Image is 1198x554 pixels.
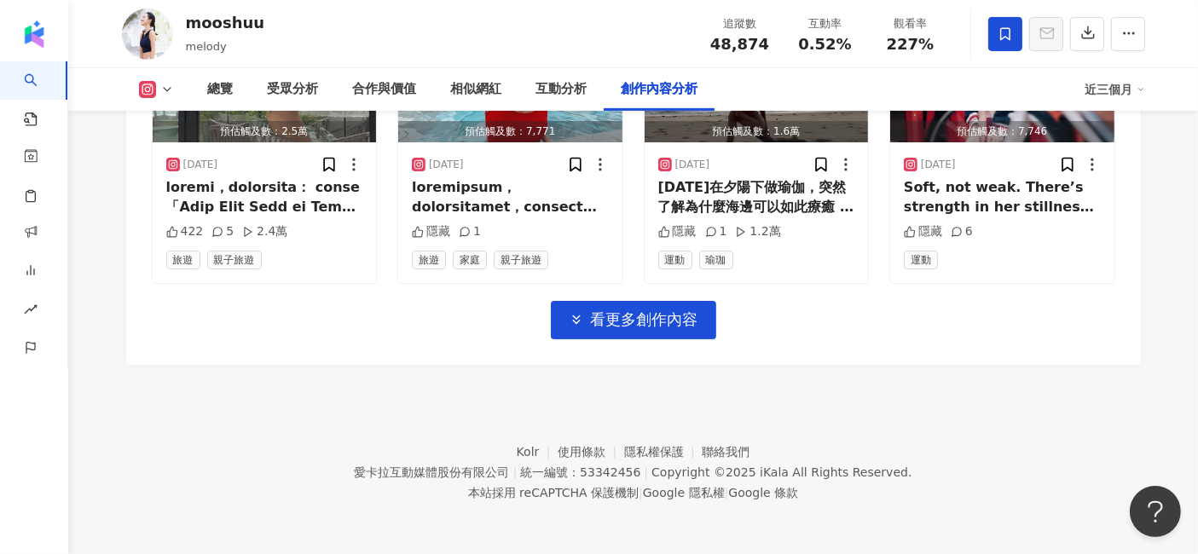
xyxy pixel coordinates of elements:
div: 1 [459,223,481,240]
div: 創作內容分析 [622,79,698,100]
div: 2.4萬 [242,223,287,240]
span: 親子旅遊 [207,251,262,269]
div: Copyright © 2025 All Rights Reserved. [651,465,912,479]
div: [DATE] [675,158,710,172]
div: 追蹤數 [708,15,773,32]
span: 0.52% [798,36,851,53]
div: 隱藏 [412,223,450,240]
div: [DATE] [921,158,956,172]
div: 預估觸及數：7,746 [890,121,1114,142]
div: 觀看率 [878,15,943,32]
div: 愛卡拉互動媒體股份有限公司 [354,465,509,479]
a: iKala [760,465,789,479]
div: mooshuu [186,12,265,33]
div: 預估觸及數：7,771 [398,121,622,142]
div: 隱藏 [658,223,697,240]
span: | [725,486,729,499]
div: [DATE] [429,158,464,172]
div: 1.2萬 [735,223,780,240]
div: 合作與價值 [353,79,417,100]
span: 227% [887,36,935,53]
div: 6 [951,223,973,240]
span: | [644,465,648,479]
div: 預估觸及數：1.6萬 [645,121,869,142]
span: rise [24,292,38,331]
a: Google 條款 [728,486,798,499]
iframe: Help Scout Beacon - Open [1130,486,1181,537]
div: 預估觸及數：2.5萬 [153,121,377,142]
div: 近三個月 [1085,76,1145,103]
div: 受眾分析 [268,79,319,100]
span: | [512,465,517,479]
span: 親子旅遊 [494,251,548,269]
div: [DATE]在夕陽下做瑜伽，突然了解為什麼海邊可以如此療癒 海潮有節奏地起落，也能在瞬間澎湃，就像人生平凡中的起伏 沙，是經過千百年磨合而成；人，也是在時間中慢慢修煉 海，強大卻平靜，給予卻不求... [658,178,855,216]
a: 聯絡我們 [702,445,749,459]
a: Google 隱私權 [643,486,725,499]
div: 隱藏 [904,223,942,240]
span: 旅遊 [412,251,446,269]
span: 運動 [904,251,938,269]
div: 互動率 [793,15,858,32]
img: logo icon [20,20,48,48]
span: 48,874 [710,35,769,53]
span: | [639,486,643,499]
div: 總覽 [208,79,234,100]
span: melody [186,40,227,53]
div: 互動分析 [536,79,587,100]
span: 本站採用 reCAPTCHA 保護機制 [468,482,798,503]
div: 5 [211,223,234,240]
button: 看更多創作內容 [551,301,716,339]
div: 統一編號：53342456 [520,465,640,479]
div: loremi，dolorsita： conse「Adip Elit Sedd ei Temp Inc」。utlaboreetdol，magnaaliquaenim。 adminim，veniam... [166,178,363,216]
div: 相似網紅 [451,79,502,100]
div: 1 [705,223,727,240]
span: 旅遊 [166,251,200,269]
div: Soft, not weak. There’s strength in her stillness. @pedroshoes_taiwan 📸 @kellee_photo [904,178,1101,216]
a: Kolr [517,445,558,459]
span: 看更多創作內容 [591,310,698,329]
div: loremipsum，dolorsitamet，consect～ adipiscingelit，seddo「eiusmod」，tempor！ incididuntutlaboree。dolore... [412,178,609,216]
a: search [24,61,58,128]
div: 422 [166,223,204,240]
a: 使用條款 [558,445,624,459]
a: 隱私權保護 [624,445,703,459]
div: [DATE] [183,158,218,172]
img: KOL Avatar [122,9,173,60]
span: 瑜珈 [699,251,733,269]
span: 運動 [658,251,692,269]
span: 家庭 [453,251,487,269]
